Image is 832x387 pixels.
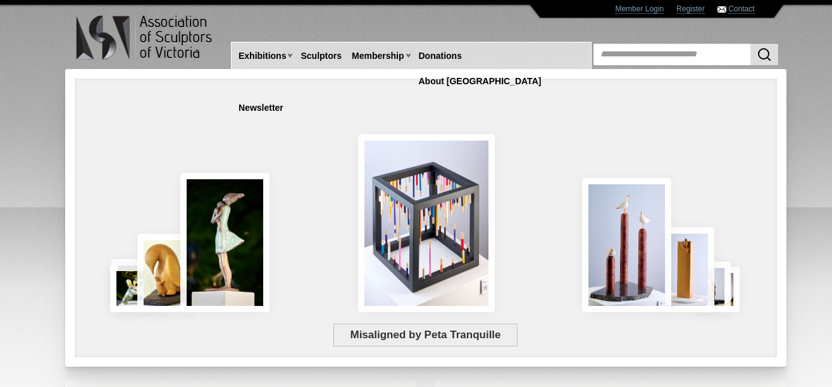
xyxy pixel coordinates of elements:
[414,44,467,68] a: Donations
[358,134,495,312] img: Misaligned
[75,13,214,63] img: logo.png
[347,44,409,68] a: Membership
[295,44,347,68] a: Sculptors
[717,6,726,13] img: Contact ASV
[728,4,754,14] a: Contact
[657,227,714,312] img: Little Frog. Big Climb
[414,70,547,93] a: About [GEOGRAPHIC_DATA]
[582,178,671,312] img: Rising Tides
[233,44,291,68] a: Exhibitions
[180,173,270,312] img: Connection
[233,96,289,120] a: Newsletter
[676,4,705,14] a: Register
[757,47,772,62] img: Search
[333,324,518,346] span: Misaligned by Peta Tranquille
[615,4,664,14] a: Member Login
